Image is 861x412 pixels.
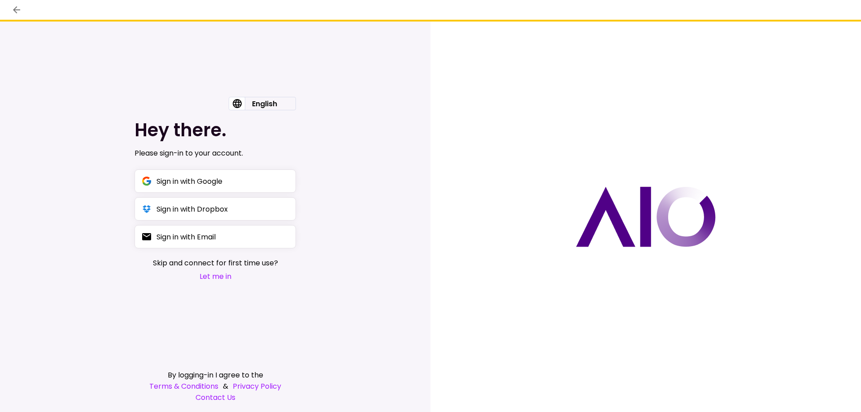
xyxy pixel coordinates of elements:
[135,381,296,392] div: &
[153,257,278,269] span: Skip and connect for first time use?
[135,197,296,221] button: Sign in with Dropbox
[135,169,296,193] button: Sign in with Google
[135,225,296,248] button: Sign in with Email
[135,148,296,159] div: Please sign-in to your account.
[233,381,281,392] a: Privacy Policy
[153,271,278,282] button: Let me in
[576,186,716,247] img: AIO logo
[245,97,284,110] div: English
[135,369,296,381] div: By logging-in I agree to the
[157,231,216,243] div: Sign in with Email
[135,392,296,403] a: Contact Us
[157,204,228,215] div: Sign in with Dropbox
[149,381,218,392] a: Terms & Conditions
[157,176,222,187] div: Sign in with Google
[135,119,296,141] h1: Hey there.
[9,2,24,17] button: back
